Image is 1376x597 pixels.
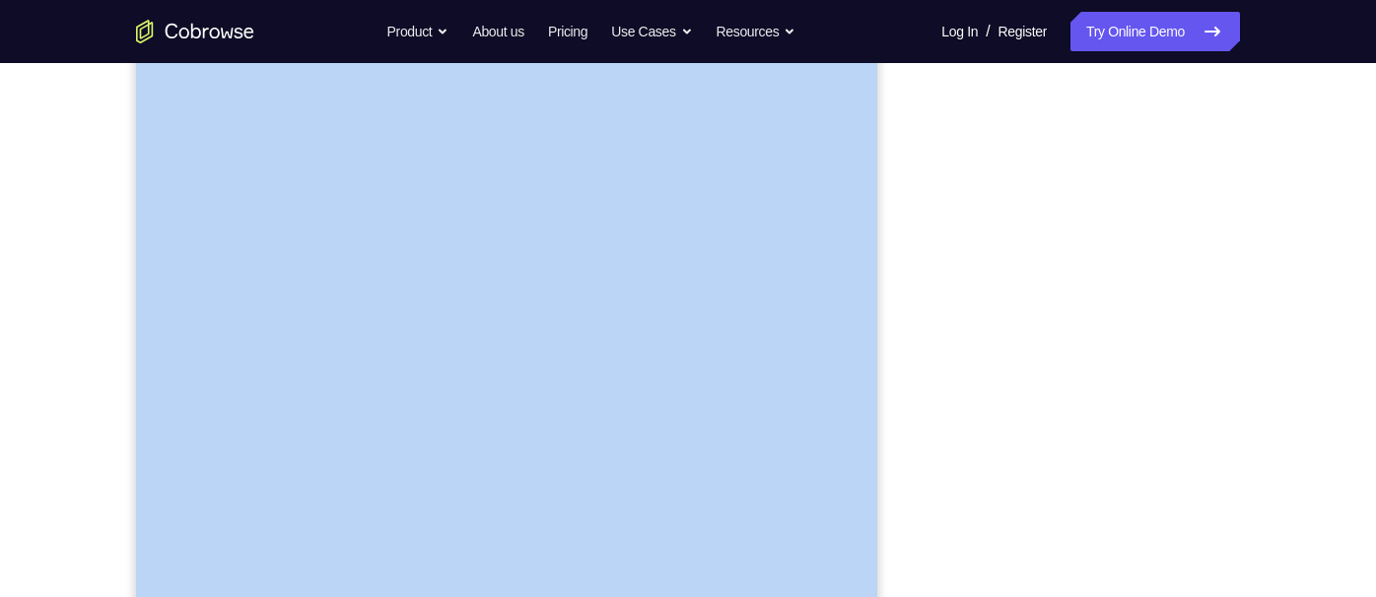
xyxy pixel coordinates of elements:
button: Use Cases [611,12,692,51]
a: About us [472,12,523,51]
a: Log In [941,12,978,51]
span: / [986,20,990,43]
button: Product [387,12,449,51]
a: Go to the home page [136,20,254,43]
button: Resources [717,12,796,51]
a: Try Online Demo [1070,12,1240,51]
a: Pricing [548,12,587,51]
a: Register [998,12,1047,51]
